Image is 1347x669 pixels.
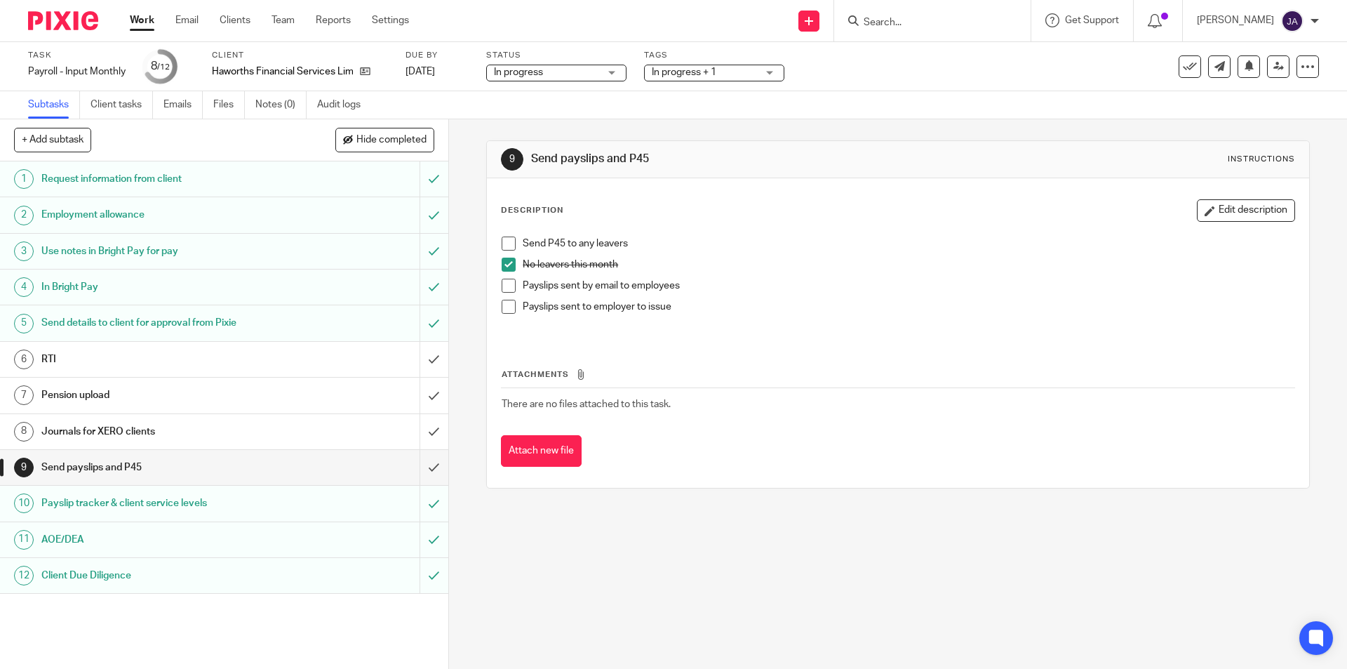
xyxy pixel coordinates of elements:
h1: Employment allowance [41,204,284,225]
p: No leavers this month [523,258,1294,272]
div: Payroll - Input Monthly [28,65,126,79]
p: Haworths Financial Services Limited [212,65,353,79]
span: Get Support [1065,15,1119,25]
div: 11 [14,530,34,550]
a: Client tasks [91,91,153,119]
small: /12 [157,63,170,71]
span: [DATE] [406,67,435,77]
a: Emails [163,91,203,119]
h1: Payslip tracker & client service levels [41,493,284,514]
h1: RTI [41,349,284,370]
p: Description [501,205,563,216]
label: Status [486,50,626,61]
div: 8 [151,58,170,74]
p: Payslips sent by email to employees [523,279,1294,293]
div: 9 [14,458,34,477]
img: svg%3E [1281,10,1304,32]
a: Settings [372,13,409,27]
h1: Send details to client for approval from Pixie [41,312,284,333]
h1: Use notes in Bright Pay for pay [41,241,284,262]
span: In progress [494,67,543,77]
h1: Client Due Diligence [41,565,284,586]
a: Subtasks [28,91,80,119]
a: Files [213,91,245,119]
button: Hide completed [335,128,434,152]
label: Tags [644,50,784,61]
span: Hide completed [356,135,427,146]
button: + Add subtask [14,128,91,152]
p: [PERSON_NAME] [1197,13,1274,27]
label: Due by [406,50,469,61]
div: 7 [14,385,34,405]
div: 8 [14,422,34,442]
div: 3 [14,241,34,261]
button: Edit description [1197,199,1295,222]
p: Send P45 to any leavers [523,237,1294,251]
div: 1 [14,169,34,189]
div: 4 [14,277,34,297]
div: 6 [14,350,34,369]
span: There are no files attached to this task. [502,399,671,409]
label: Task [28,50,126,61]
a: Clients [220,13,250,27]
div: 5 [14,314,34,333]
a: Email [175,13,199,27]
div: Instructions [1228,154,1295,165]
img: Pixie [28,11,98,30]
a: Reports [316,13,351,27]
button: Attach new file [501,435,582,467]
h1: AOE/DEA [41,529,284,550]
h1: Send payslips and P45 [41,457,284,478]
div: 2 [14,206,34,225]
div: 10 [14,494,34,513]
h1: Journals for XERO clients [41,421,284,442]
h1: Pension upload [41,385,284,406]
a: Team [272,13,295,27]
h1: Request information from client [41,168,284,190]
a: Work [130,13,154,27]
input: Search [862,17,989,29]
div: 12 [14,566,34,585]
a: Audit logs [317,91,371,119]
span: In progress + 1 [652,67,716,77]
label: Client [212,50,388,61]
h1: In Bright Pay [41,277,284,298]
div: 9 [501,148,523,171]
a: Notes (0) [255,91,307,119]
span: Attachments [502,371,569,378]
h1: Send payslips and P45 [531,152,928,166]
p: Payslips sent to employer to issue [523,300,1294,314]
